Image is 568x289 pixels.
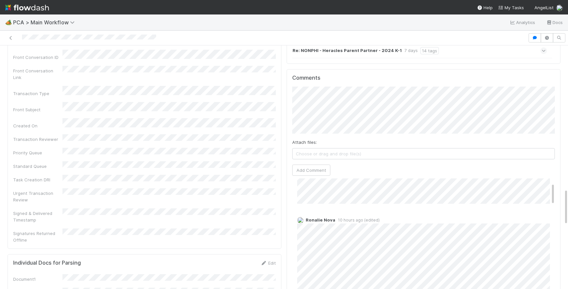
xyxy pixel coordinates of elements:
[13,163,62,170] div: Standard Queue
[556,5,563,11] img: avatar_e1f102a8-6aea-40b1-874c-e2ab2da62ba9.png
[5,19,12,25] span: 🏕️
[260,260,276,266] a: Edit
[13,190,62,203] div: Urgent Transaction Review
[509,18,535,26] a: Analytics
[13,90,62,97] div: Transaction Type
[13,149,62,156] div: Priority Queue
[292,165,330,176] button: Add Comment
[13,136,62,143] div: Transaction Reviewer
[292,139,317,145] label: Attach files:
[546,18,563,26] a: Docs
[297,217,304,223] img: avatar_0d9988fd-9a15-4cc7-ad96-88feab9e0fa9.png
[293,148,555,159] span: Choose or drag and drop file(s)
[292,75,555,81] h5: Comments
[13,276,62,282] div: Document1
[13,210,62,223] div: Signed & Delivered Timestamp
[420,47,439,54] div: 14 tags
[534,5,554,10] span: AngelList
[498,4,524,11] a: My Tasks
[13,19,78,26] span: PCA > Main Workflow
[13,106,62,113] div: Front Subject
[13,67,62,81] div: Front Conversation Link
[13,54,62,61] div: Front Conversation ID
[13,176,62,183] div: Task Creation DRI
[13,230,62,243] div: Signatures Returned Offline
[404,47,418,54] div: 7 days
[306,217,335,223] span: Ronalie Nova
[5,2,49,13] img: logo-inverted-e16ddd16eac7371096b0.svg
[477,4,493,11] div: Help
[13,260,81,266] h5: Individual Docs for Parsing
[293,47,402,54] strong: Re: NONPHI - Heracles Parent Partner - 2024 K-1
[335,218,380,223] span: 10 hours ago (edited)
[13,122,62,129] div: Created On
[498,5,524,10] span: My Tasks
